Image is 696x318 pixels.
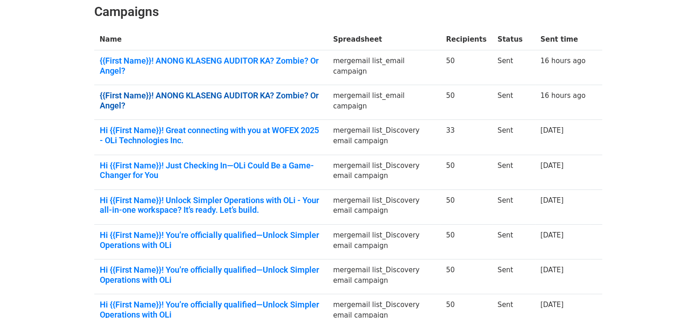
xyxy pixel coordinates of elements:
a: Hi {{First Name}}! You’re officially qualified—Unlock Simpler Operations with OLi [100,230,322,250]
td: mergemail list_Discovery email campaign [328,259,441,294]
td: Sent [492,85,535,120]
a: [DATE] [540,196,564,205]
td: 50 [441,155,492,189]
td: mergemail list_email campaign [328,50,441,85]
h2: Campaigns [94,4,602,20]
a: {{First Name}}! ANONG KLASENG AUDITOR KA? Zombie? Or Angel? [100,91,322,110]
td: 50 [441,189,492,224]
td: 50 [441,259,492,294]
th: Spreadsheet [328,29,441,50]
th: Recipients [441,29,492,50]
a: Hi {{First Name}}! You’re officially qualified—Unlock Simpler Operations with OLi [100,265,322,285]
a: [DATE] [540,266,564,274]
a: [DATE] [540,301,564,309]
td: Sent [492,155,535,189]
a: Hi {{First Name}}! Just Checking In—OLi Could Be a Game-Changer for You [100,161,322,180]
a: 16 hours ago [540,57,586,65]
iframe: Chat Widget [650,274,696,318]
td: mergemail list_Discovery email campaign [328,225,441,259]
a: [DATE] [540,126,564,135]
td: mergemail list_Discovery email campaign [328,189,441,224]
td: mergemail list_Discovery email campaign [328,120,441,155]
td: Sent [492,120,535,155]
td: Sent [492,189,535,224]
td: Sent [492,225,535,259]
td: 50 [441,225,492,259]
td: Sent [492,50,535,85]
td: Sent [492,259,535,294]
a: 16 hours ago [540,92,586,100]
td: 50 [441,50,492,85]
a: [DATE] [540,231,564,239]
th: Name [94,29,328,50]
td: 50 [441,85,492,120]
th: Status [492,29,535,50]
td: mergemail list_email campaign [328,85,441,120]
a: [DATE] [540,162,564,170]
a: {{First Name}}! ANONG KLASENG AUDITOR KA? Zombie? Or Angel? [100,56,322,75]
th: Sent time [535,29,591,50]
a: Hi {{First Name}}! Unlock Simpler Operations with OLi - Your all-in-one workspace? It’s ready. Le... [100,195,322,215]
td: mergemail list_Discovery email campaign [328,155,441,189]
td: 33 [441,120,492,155]
a: Hi {{First Name}}! Great connecting with you at WOFEX 2025 - OLi Technologies Inc. [100,125,322,145]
